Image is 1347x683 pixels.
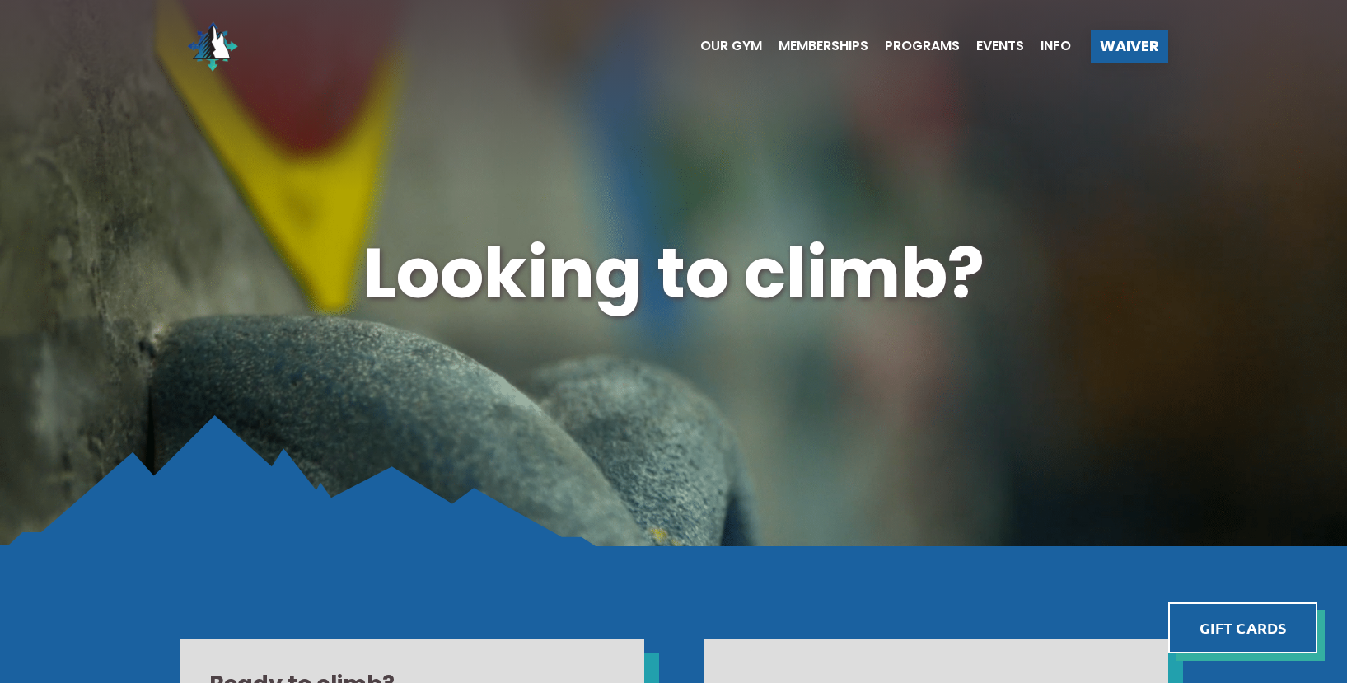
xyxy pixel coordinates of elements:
span: Info [1041,40,1071,53]
a: Our Gym [684,40,762,53]
span: Memberships [779,40,868,53]
a: Events [960,40,1024,53]
span: Events [976,40,1024,53]
span: Waiver [1100,39,1159,54]
img: North Wall Logo [180,13,246,79]
a: Memberships [762,40,868,53]
span: Our Gym [700,40,762,53]
a: Waiver [1091,30,1168,63]
a: Programs [868,40,960,53]
a: Info [1024,40,1071,53]
span: Programs [885,40,960,53]
h1: Looking to climb? [180,224,1168,322]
